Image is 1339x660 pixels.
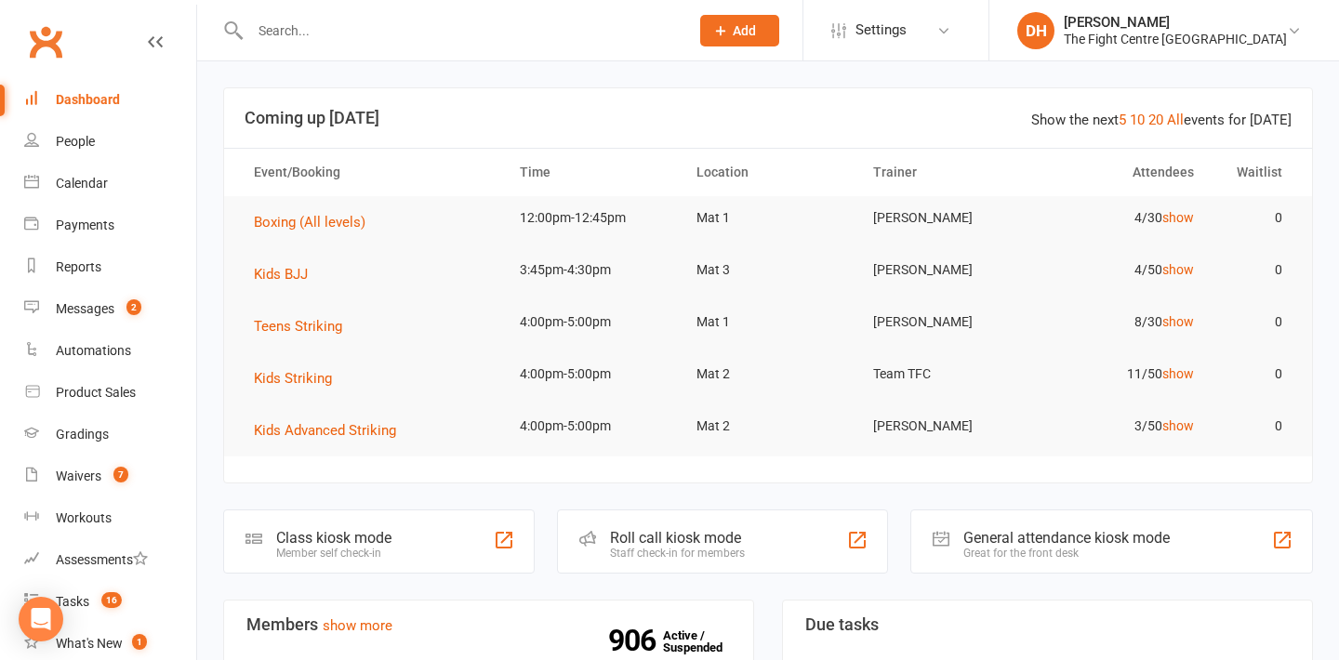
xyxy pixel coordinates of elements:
[963,529,1170,547] div: General attendance kiosk mode
[856,196,1033,240] td: [PERSON_NAME]
[610,547,745,560] div: Staff check-in for members
[254,318,342,335] span: Teens Striking
[24,121,196,163] a: People
[1162,314,1194,329] a: show
[254,263,321,285] button: Kids BJJ
[245,109,1292,127] h3: Coming up [DATE]
[680,196,856,240] td: Mat 1
[24,246,196,288] a: Reports
[1033,248,1210,292] td: 4/50
[1064,31,1287,47] div: The Fight Centre [GEOGRAPHIC_DATA]
[503,196,680,240] td: 12:00pm-12:45pm
[254,211,378,233] button: Boxing (All levels)
[24,288,196,330] a: Messages 2
[1211,149,1299,196] th: Waitlist
[56,301,114,316] div: Messages
[24,497,196,539] a: Workouts
[126,299,141,315] span: 2
[733,23,756,38] span: Add
[254,367,345,389] button: Kids Striking
[680,149,856,196] th: Location
[56,385,136,400] div: Product Sales
[855,9,907,51] span: Settings
[503,404,680,448] td: 4:00pm-5:00pm
[24,163,196,205] a: Calendar
[56,259,101,274] div: Reports
[1162,262,1194,277] a: show
[24,79,196,121] a: Dashboard
[56,92,120,107] div: Dashboard
[254,266,308,283] span: Kids BJJ
[856,352,1033,396] td: Team TFC
[1033,352,1210,396] td: 11/50
[1162,418,1194,433] a: show
[1033,404,1210,448] td: 3/50
[1211,300,1299,344] td: 0
[56,594,89,609] div: Tasks
[1211,352,1299,396] td: 0
[24,372,196,414] a: Product Sales
[1211,248,1299,292] td: 0
[680,300,856,344] td: Mat 1
[56,469,101,483] div: Waivers
[1031,109,1292,131] div: Show the next events for [DATE]
[24,539,196,581] a: Assessments
[1211,404,1299,448] td: 0
[1167,112,1184,128] a: All
[680,352,856,396] td: Mat 2
[254,419,409,442] button: Kids Advanced Striking
[1148,112,1163,128] a: 20
[101,592,122,608] span: 16
[963,547,1170,560] div: Great for the front desk
[24,205,196,246] a: Payments
[113,467,128,482] span: 7
[1119,112,1126,128] a: 5
[254,214,365,231] span: Boxing (All levels)
[56,176,108,191] div: Calendar
[1130,112,1145,128] a: 10
[24,414,196,455] a: Gradings
[245,18,676,44] input: Search...
[1162,366,1194,381] a: show
[1017,12,1054,49] div: DH
[323,617,392,634] a: show more
[56,427,109,442] div: Gradings
[503,300,680,344] td: 4:00pm-5:00pm
[237,149,503,196] th: Event/Booking
[680,248,856,292] td: Mat 3
[22,19,69,65] a: Clubworx
[276,547,391,560] div: Member self check-in
[856,248,1033,292] td: [PERSON_NAME]
[132,634,147,650] span: 1
[24,330,196,372] a: Automations
[1064,14,1287,31] div: [PERSON_NAME]
[610,529,745,547] div: Roll call kiosk mode
[56,134,95,149] div: People
[246,615,731,634] h3: Members
[24,455,196,497] a: Waivers 7
[680,404,856,448] td: Mat 2
[1033,149,1210,196] th: Attendees
[856,404,1033,448] td: [PERSON_NAME]
[56,636,123,651] div: What's New
[276,529,391,547] div: Class kiosk mode
[56,552,148,567] div: Assessments
[1211,196,1299,240] td: 0
[503,149,680,196] th: Time
[503,248,680,292] td: 3:45pm-4:30pm
[608,627,663,654] strong: 906
[56,218,114,232] div: Payments
[1033,300,1210,344] td: 8/30
[254,370,332,387] span: Kids Striking
[700,15,779,46] button: Add
[24,581,196,623] a: Tasks 16
[19,597,63,641] div: Open Intercom Messenger
[503,352,680,396] td: 4:00pm-5:00pm
[56,343,131,358] div: Automations
[1162,210,1194,225] a: show
[254,422,396,439] span: Kids Advanced Striking
[1033,196,1210,240] td: 4/30
[56,510,112,525] div: Workouts
[856,149,1033,196] th: Trainer
[805,615,1290,634] h3: Due tasks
